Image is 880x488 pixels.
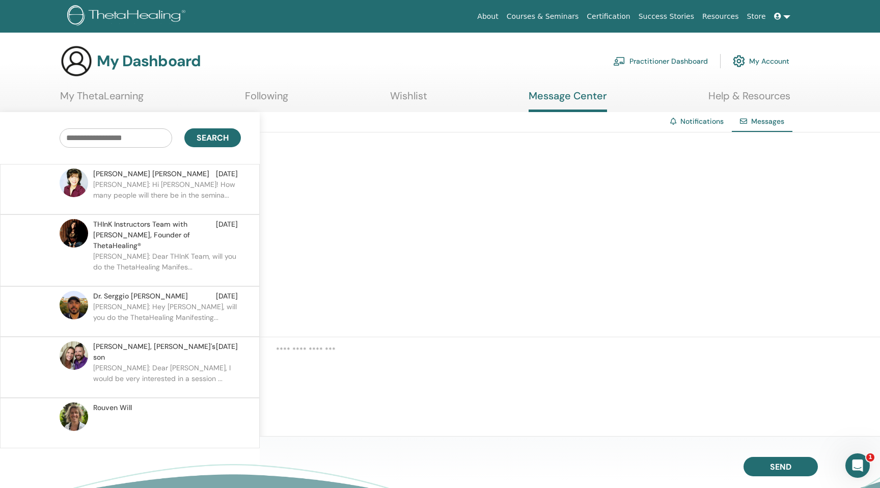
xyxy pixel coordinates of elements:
p: [PERSON_NAME]: Hi [PERSON_NAME]! How many people will there be in the semina... [93,179,241,210]
a: Notifications [680,117,724,126]
a: Practitioner Dashboard [613,50,708,72]
a: Certification [583,7,634,26]
a: Following [245,90,288,110]
a: Message Center [529,90,607,112]
a: About [473,7,502,26]
span: [DATE] [216,291,238,302]
span: [PERSON_NAME], [PERSON_NAME]'s son [93,341,216,363]
a: My ThetaLearning [60,90,144,110]
img: chalkboard-teacher.svg [613,57,625,66]
p: [PERSON_NAME]: Dear THInK Team, will you do the ThetaHealing Manifes... [93,251,241,282]
iframe: Intercom live chat [845,453,870,478]
span: [DATE] [216,219,238,251]
img: default.jpg [60,291,88,319]
a: Wishlist [390,90,427,110]
img: generic-user-icon.jpg [60,45,93,77]
span: [PERSON_NAME] [PERSON_NAME] [93,169,209,179]
a: Resources [698,7,743,26]
img: default.jpg [60,169,88,197]
img: cog.svg [733,52,745,70]
button: Search [184,128,241,147]
img: default.jpg [60,219,88,248]
span: 1 [866,453,874,462]
img: default.jpg [60,341,88,370]
span: THInK Instructors Team with [PERSON_NAME], Founder of ThetaHealing® [93,219,216,251]
p: [PERSON_NAME]: Dear [PERSON_NAME], I would be very interested in a session ... [93,363,241,393]
span: [DATE] [216,169,238,179]
span: Messages [751,117,784,126]
a: Courses & Seminars [503,7,583,26]
img: logo.png [67,5,189,28]
h3: My Dashboard [97,52,201,70]
a: Help & Resources [708,90,790,110]
span: Dr. Serggio [PERSON_NAME] [93,291,188,302]
img: default.jpg [60,402,88,431]
button: Send [744,457,818,476]
a: Store [743,7,770,26]
span: Send [770,462,791,472]
a: My Account [733,50,789,72]
span: Rouven Will [93,402,132,413]
p: [PERSON_NAME]: Hey [PERSON_NAME], will you do the ThetaHealing Manifesting... [93,302,241,332]
span: Search [197,132,229,143]
span: [DATE] [216,341,238,363]
a: Success Stories [635,7,698,26]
